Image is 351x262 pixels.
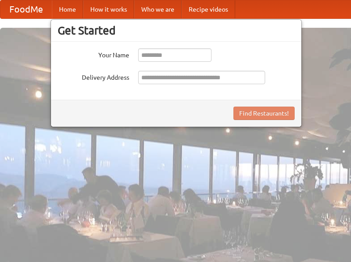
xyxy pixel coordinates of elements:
[233,107,295,120] button: Find Restaurants!
[134,0,182,18] a: Who we are
[58,71,129,82] label: Delivery Address
[52,0,83,18] a: Home
[58,24,295,37] h3: Get Started
[182,0,235,18] a: Recipe videos
[83,0,134,18] a: How it works
[0,0,52,18] a: FoodMe
[58,48,129,60] label: Your Name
